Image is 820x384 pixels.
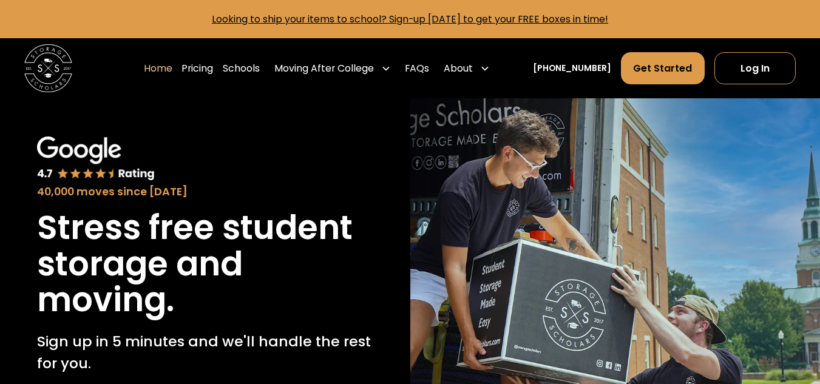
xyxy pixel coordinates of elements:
a: Log In [714,52,796,84]
a: Get Started [621,52,705,84]
a: [PHONE_NUMBER] [533,62,611,75]
div: 40,000 moves since [DATE] [37,184,373,200]
a: Pricing [181,52,213,85]
img: Google 4.7 star rating [37,136,155,181]
h1: Stress free student storage and moving. [37,210,373,318]
a: Schools [223,52,260,85]
a: Home [144,52,172,85]
div: About [444,61,473,76]
div: Moving After College [274,61,374,76]
a: Looking to ship your items to school? Sign-up [DATE] to get your FREE boxes in time! [212,12,608,26]
p: Sign up in 5 minutes and we'll handle the rest for you. [37,331,373,374]
a: FAQs [405,52,429,85]
img: Storage Scholars main logo [24,44,72,92]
